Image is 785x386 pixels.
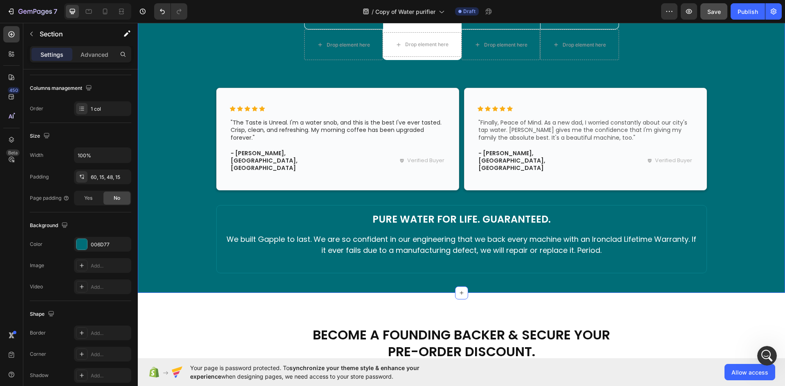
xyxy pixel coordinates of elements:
[110,238,157,256] div: not working
[30,241,43,248] div: Color
[6,149,20,156] div: Beta
[91,283,129,291] div: Add...
[190,364,419,380] span: synchronize your theme style & enhance your experience
[30,152,43,159] div: Width
[30,283,43,290] div: Video
[30,131,52,142] div: Size
[39,268,45,274] button: Upload attachment
[40,4,93,10] h1: [PERSON_NAME]
[84,194,92,202] span: Yes
[86,211,561,233] p: We built Gapple to last. We are so confident in our engineering that we back every machine with a...
[517,134,554,142] p: Verified Buyer
[7,108,134,162] div: I can see that the banner height is 600 which is not enough to show the full height of the video....
[7,250,157,264] textarea: Message…
[707,8,721,15] span: Save
[30,105,43,112] div: Order
[91,262,129,270] div: Add...
[154,3,187,20] div: Undo/Redo
[7,238,157,263] div: user says…
[128,3,144,19] button: Home
[140,264,153,277] button: Send a message…
[7,108,157,168] div: Tony says…
[85,189,562,203] h2: Pure Water for Life. Guaranteed.
[757,346,777,366] iframe: Intercom live chat
[738,7,758,16] div: Publish
[30,173,49,181] div: Padding
[269,134,307,142] p: Verified Buyer
[91,174,129,181] div: 60, 15, 48, 15
[40,50,63,59] p: Settings
[341,127,445,149] p: - [PERSON_NAME], [GEOGRAPHIC_DATA], [GEOGRAPHIC_DATA]
[26,268,32,274] button: Gif picker
[23,4,36,18] img: Profile image for Tony
[30,372,49,379] div: Shadow
[114,194,120,202] span: No
[91,330,129,337] div: Add...
[341,96,555,118] p: "Finally, Peace of Mind. As a new dad, I worried constantly about our city's tap water. [PERSON_N...
[8,87,20,94] div: 450
[30,329,46,337] div: Border
[724,364,775,380] button: Allow access
[91,351,129,358] div: Add...
[7,26,157,83] div: user says…
[30,309,56,320] div: Shape
[30,262,44,269] div: Image
[731,3,765,20] button: Publish
[13,141,128,156] div: Can you help me to change it to Fit screen?
[375,7,435,16] span: Copy of Water purifier
[5,3,21,19] button: go back
[190,364,451,381] span: Your page is password protected. To when designing pages, we need access to your store password.
[3,3,61,20] button: 7
[81,50,108,59] p: Advanced
[30,83,94,94] div: Columns management
[463,8,475,15] span: Draft
[74,148,131,163] input: Auto
[144,3,158,18] div: Close
[91,372,129,379] div: Add...
[731,368,768,377] span: Allow access
[79,83,157,101] div: I have but not working
[13,113,128,137] div: I can see that the banner height is 600 which is not enough to show the full height of the video.
[40,29,107,39] p: Section
[30,194,70,202] div: Page padding
[13,268,19,274] button: Emoji picker
[91,105,129,113] div: 1 col
[40,10,56,18] p: Active
[117,243,150,251] div: not working
[138,23,785,358] iframe: Design area
[372,7,374,16] span: /
[30,220,70,231] div: Background
[86,88,150,96] div: I have but not working
[700,3,727,20] button: Save
[54,7,57,16] p: 7
[7,83,157,108] div: user says…
[91,241,129,248] div: 006D77
[30,350,46,358] div: Corner
[7,168,157,239] div: user says…
[164,303,483,338] h2: Become a Founding Backer & Secure Your Pre-Order Discount.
